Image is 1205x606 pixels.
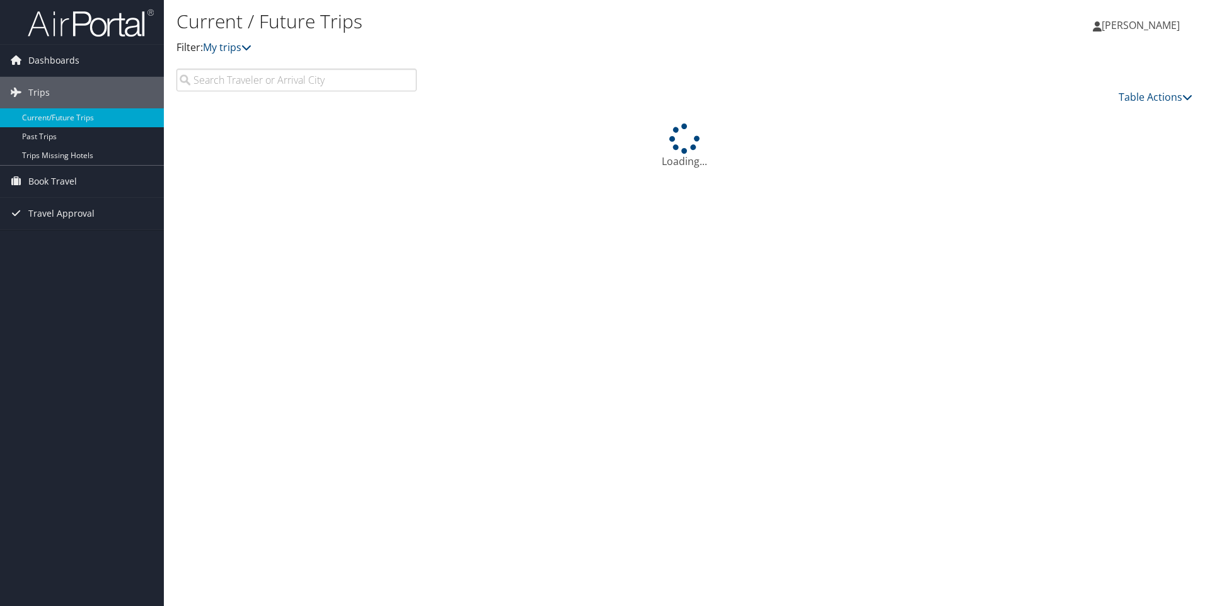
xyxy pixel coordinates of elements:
div: Loading... [176,123,1192,169]
input: Search Traveler or Arrival City [176,69,417,91]
span: Dashboards [28,45,79,76]
span: Book Travel [28,166,77,197]
a: [PERSON_NAME] [1093,6,1192,44]
a: Table Actions [1119,90,1192,104]
img: airportal-logo.png [28,8,154,38]
p: Filter: [176,40,854,56]
span: Trips [28,77,50,108]
h1: Current / Future Trips [176,8,854,35]
a: My trips [203,40,251,54]
span: [PERSON_NAME] [1102,18,1180,32]
span: Travel Approval [28,198,95,229]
